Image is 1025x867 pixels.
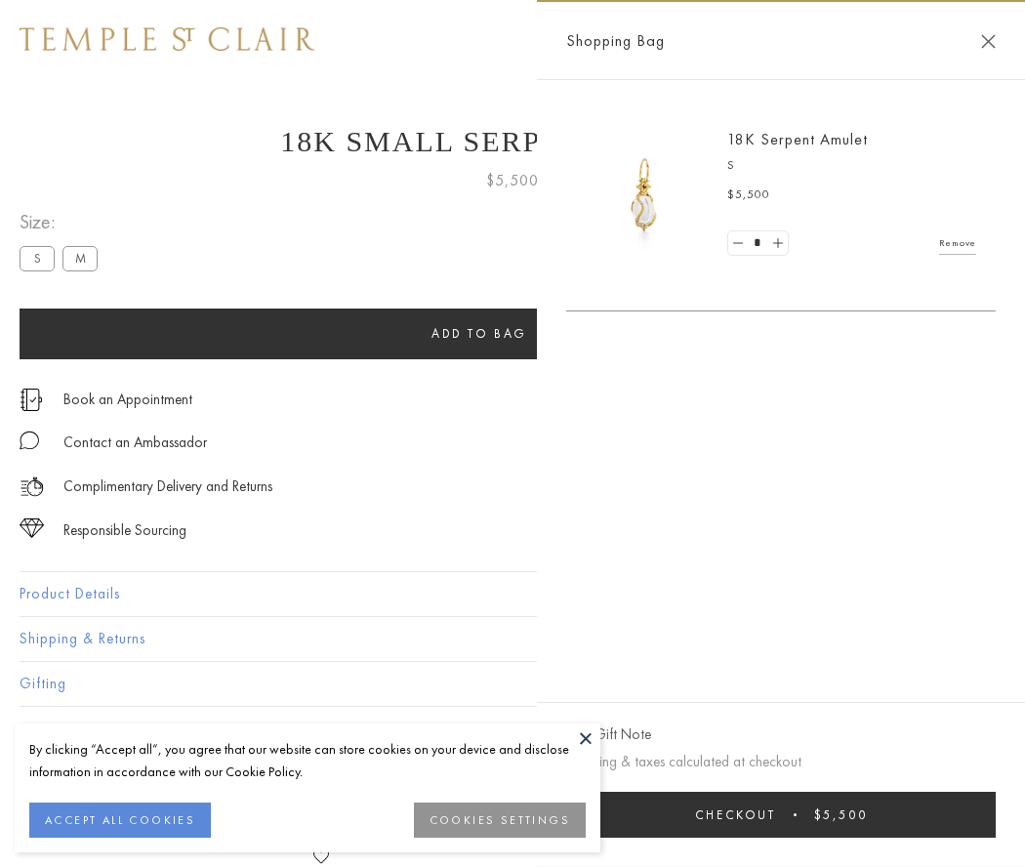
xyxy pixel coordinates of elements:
[939,232,976,254] a: Remove
[63,431,207,455] div: Contact an Ambassador
[20,206,105,238] span: Size:
[566,792,996,838] button: Checkout $5,500
[814,806,868,823] span: $5,500
[728,231,748,256] a: Set quantity to 0
[727,186,770,205] span: $5,500
[486,168,539,193] span: $5,500
[20,475,44,499] img: icon_delivery.svg
[20,27,314,51] img: Temple St. Clair
[727,129,868,149] a: 18K Serpent Amulet
[29,738,586,783] div: By clicking “Accept all”, you agree that our website can store cookies on your device and disclos...
[62,246,98,270] label: M
[63,518,186,543] div: Responsible Sourcing
[695,806,776,823] span: Checkout
[20,431,39,450] img: MessageIcon-01_2.svg
[20,662,1005,706] button: Gifting
[566,722,651,747] button: Add Gift Note
[566,28,665,54] span: Shopping Bag
[63,475,272,499] p: Complimentary Delivery and Returns
[767,231,787,256] a: Set quantity to 2
[20,617,1005,661] button: Shipping & Returns
[20,309,939,359] button: Add to bag
[981,34,996,49] button: Close Shopping Bag
[586,137,703,254] img: P51836-E11SERPPV
[29,803,211,838] button: ACCEPT ALL COOKIES
[566,750,996,774] p: Shipping & taxes calculated at checkout
[20,572,1005,616] button: Product Details
[20,125,1005,158] h1: 18K Small Serpent Amulet
[727,156,976,176] p: S
[20,246,55,270] label: S
[20,518,44,538] img: icon_sourcing.svg
[63,389,192,410] a: Book an Appointment
[20,389,43,411] img: icon_appointment.svg
[431,325,527,342] span: Add to bag
[414,803,586,838] button: COOKIES SETTINGS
